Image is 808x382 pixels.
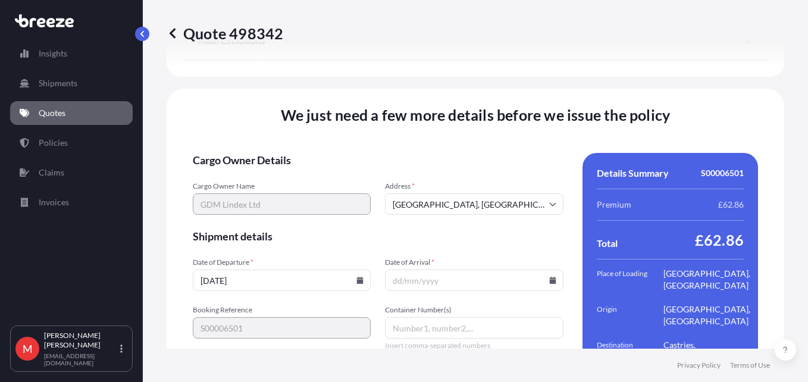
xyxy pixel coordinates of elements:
[677,361,721,370] a: Privacy Policy
[597,167,669,179] span: Details Summary
[10,71,133,95] a: Shipments
[39,48,67,60] p: Insights
[10,101,133,125] a: Quotes
[39,167,64,179] p: Claims
[44,352,118,367] p: [EMAIL_ADDRESS][DOMAIN_NAME]
[193,229,563,243] span: Shipment details
[44,331,118,350] p: [PERSON_NAME] [PERSON_NAME]
[385,270,563,291] input: dd/mm/yyyy
[385,341,563,350] span: Insert comma-separated numbers
[193,258,371,267] span: Date of Departure
[10,131,133,155] a: Policies
[695,230,744,249] span: £62.86
[597,268,663,292] span: Place of Loading
[718,199,744,211] span: £62.86
[10,42,133,65] a: Insights
[39,196,69,208] p: Invoices
[597,339,663,375] span: Destination
[385,317,563,339] input: Number1, number2,...
[663,303,750,327] span: [GEOGRAPHIC_DATA], [GEOGRAPHIC_DATA]
[23,343,33,355] span: M
[385,181,563,191] span: Address
[730,361,770,370] a: Terms of Use
[193,270,371,291] input: dd/mm/yyyy
[193,305,371,315] span: Booking Reference
[385,193,563,215] input: Cargo owner address
[193,153,563,167] span: Cargo Owner Details
[10,161,133,184] a: Claims
[701,167,744,179] span: S00006501
[39,77,77,89] p: Shipments
[193,181,371,191] span: Cargo Owner Name
[167,24,283,43] p: Quote 498342
[597,237,618,249] span: Total
[663,268,750,292] span: [GEOGRAPHIC_DATA], [GEOGRAPHIC_DATA]
[663,339,750,375] span: Castries, [GEOGRAPHIC_DATA][DATE]
[597,199,631,211] span: Premium
[385,258,563,267] span: Date of Arrival
[385,305,563,315] span: Container Number(s)
[597,303,663,327] span: Origin
[193,317,371,339] input: Your internal reference
[39,137,68,149] p: Policies
[10,190,133,214] a: Invoices
[39,107,65,119] p: Quotes
[281,105,671,124] span: We just need a few more details before we issue the policy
